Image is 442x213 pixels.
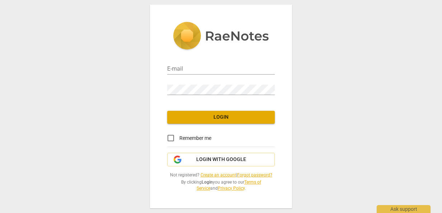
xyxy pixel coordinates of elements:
a: Privacy Policy [218,186,245,191]
span: Login [173,114,269,121]
span: Login with Google [196,156,246,163]
a: Forgot password? [237,172,272,177]
a: Create an account [201,172,236,177]
div: Ask support [377,205,431,213]
button: Login with Google [167,153,275,166]
span: Not registered? | [167,172,275,178]
b: Login [202,180,213,185]
img: 5ac2273c67554f335776073100b6d88f.svg [173,22,269,51]
span: By clicking you agree to our and . [167,179,275,191]
span: Remember me [179,134,211,142]
a: Terms of Service [197,180,261,191]
button: Login [167,111,275,124]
